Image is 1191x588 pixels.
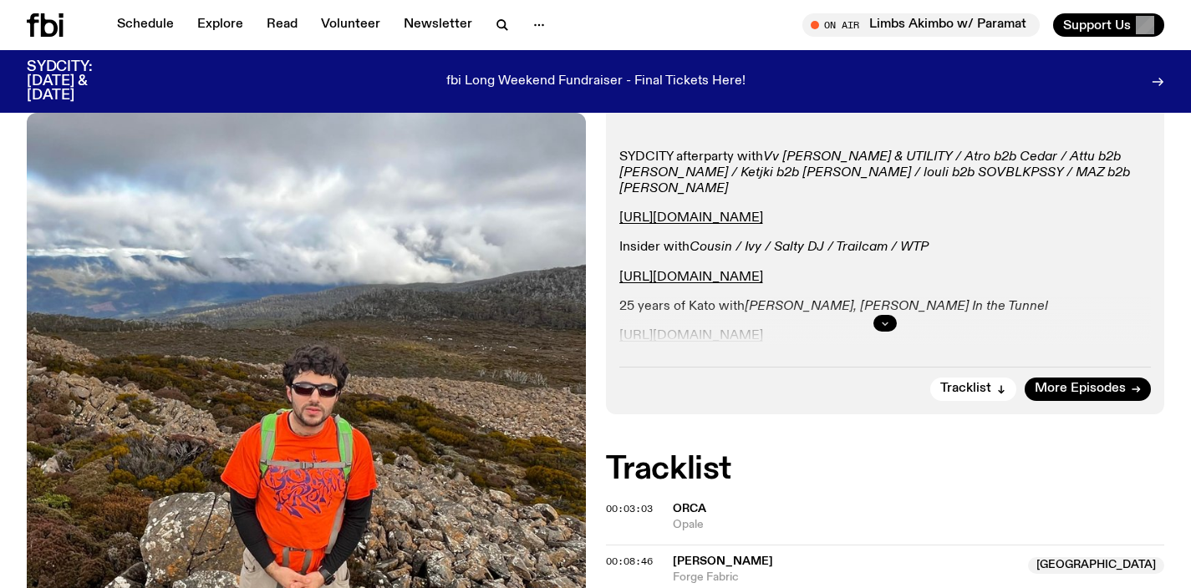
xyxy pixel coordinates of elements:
[257,13,308,37] a: Read
[673,570,1019,585] span: Forge Fabric
[619,240,1152,256] p: Insider with
[1028,557,1164,574] span: [GEOGRAPHIC_DATA]
[930,378,1016,401] button: Tracklist
[446,74,746,89] p: fbi Long Weekend Fundraiser - Final Tickets Here!
[940,383,991,395] span: Tracklist
[606,555,653,568] span: 00:08:46
[673,555,773,567] span: [PERSON_NAME]
[606,502,653,515] span: 00:03:03
[394,13,482,37] a: Newsletter
[619,211,763,225] a: [URL][DOMAIN_NAME]
[107,13,184,37] a: Schedule
[1063,18,1131,33] span: Support Us
[619,150,1130,195] em: Vv [PERSON_NAME] & UTILITY / Atro b2b Cedar / Attu b2b [PERSON_NAME] / Ketjki b2b [PERSON_NAME] /...
[606,454,1165,484] h2: Tracklist
[673,503,706,514] span: Orca
[1035,383,1126,395] span: More Episodes
[619,150,1152,198] p: SYDCITY afterparty with
[673,517,1165,533] span: Opale
[311,13,390,37] a: Volunteer
[27,60,134,103] h3: SYDCITY: [DATE] & [DATE]
[802,13,1040,37] button: On AirLimbs Akimbo w/ Paramat
[1053,13,1164,37] button: Support Us
[187,13,253,37] a: Explore
[690,241,929,254] em: Cousin / Ivy / Salty DJ / Trailcam / WTP
[1025,378,1151,401] a: More Episodes
[619,271,763,284] a: [URL][DOMAIN_NAME]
